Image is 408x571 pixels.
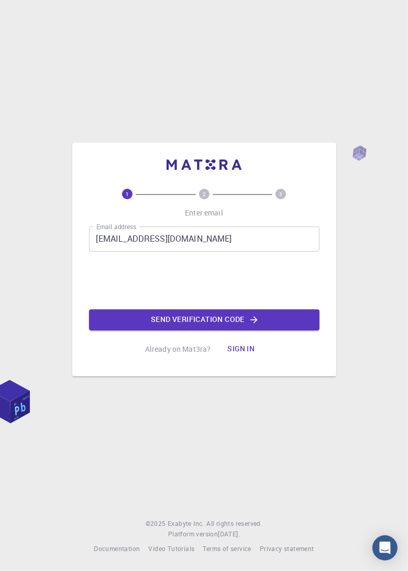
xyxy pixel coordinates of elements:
span: Terms of service [203,544,251,553]
label: Email address [96,222,136,231]
button: Sign in [219,339,263,360]
text: 3 [279,190,282,198]
span: © 2025 [146,519,168,529]
a: Documentation [94,544,140,554]
a: Video Tutorials [148,544,194,554]
text: 2 [203,190,206,198]
span: Exabyte Inc. [168,519,204,527]
span: Platform version [168,529,218,540]
button: Send verification code [89,309,319,330]
span: Video Tutorials [148,544,194,553]
p: Enter email [185,208,223,218]
a: [DATE]. [218,529,240,540]
span: [DATE] . [218,530,240,538]
span: All rights reserved. [206,519,262,529]
a: Terms of service [203,544,251,554]
a: Privacy statement [260,544,314,554]
span: Privacy statement [260,544,314,553]
text: 1 [126,190,129,198]
a: Exabyte Inc. [168,519,204,529]
iframe: reCAPTCHA [125,260,284,301]
div: Open Intercom Messenger [372,535,398,561]
p: Already on Mat3ra? [145,344,211,354]
span: Documentation [94,544,140,553]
